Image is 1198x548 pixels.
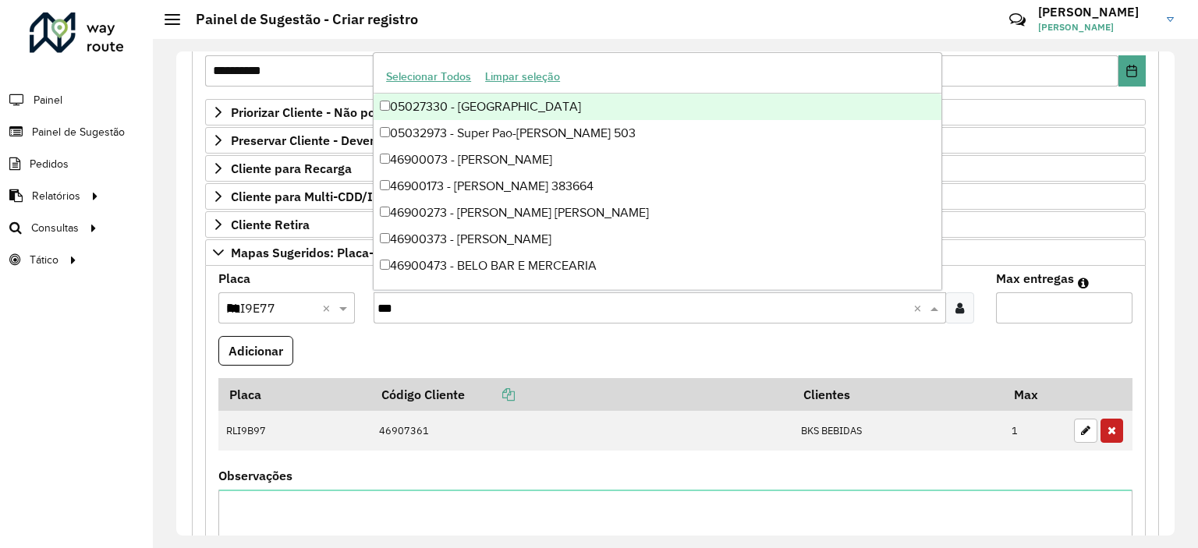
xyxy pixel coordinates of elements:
em: Máximo de clientes que serão colocados na mesma rota com os clientes informados [1078,277,1089,289]
a: Contato Rápido [1001,3,1034,37]
span: Clear all [322,299,335,317]
span: Relatórios [32,188,80,204]
a: Copiar [465,387,515,402]
span: Tático [30,252,58,268]
ng-dropdown-panel: Options list [373,52,942,290]
span: [PERSON_NAME] [1038,20,1155,34]
span: Painel [34,92,62,108]
button: Adicionar [218,336,293,366]
td: 46907361 [370,411,792,451]
div: 46900173 - [PERSON_NAME] 383664 [374,173,941,200]
th: Código Cliente [370,378,792,411]
button: Choose Date [1118,55,1146,87]
a: Cliente Retira [205,211,1146,238]
a: Cliente para Recarga [205,155,1146,182]
span: Cliente Retira [231,218,310,231]
span: Priorizar Cliente - Não podem ficar no buffer [231,106,486,118]
span: Mapas Sugeridos: Placa-Cliente [231,246,414,259]
span: Painel de Sugestão [32,124,125,140]
td: BKS BEBIDAS [792,411,1003,451]
span: Clear all [913,299,927,317]
th: Placa [218,378,370,411]
span: Cliente para Multi-CDD/Internalização [231,190,451,203]
a: Mapas Sugeridos: Placa-Cliente [205,239,1146,266]
div: 05032973 - Super Pao-[PERSON_NAME] 503 [374,120,941,147]
span: Pedidos [30,156,69,172]
button: Selecionar Todos [379,65,478,89]
div: 46900273 - [PERSON_NAME] [PERSON_NAME] [374,200,941,226]
div: 46900373 - [PERSON_NAME] [374,226,941,253]
label: Observações [218,466,292,485]
span: Cliente para Recarga [231,162,352,175]
div: 05027330 - [GEOGRAPHIC_DATA] [374,94,941,120]
div: 46900473 - BELO BAR E MERCEARIA [374,253,941,279]
th: Clientes [792,378,1003,411]
a: Cliente para Multi-CDD/Internalização [205,183,1146,210]
td: RLI9B97 [218,411,370,451]
button: Limpar seleção [478,65,567,89]
span: Consultas [31,220,79,236]
h3: [PERSON_NAME] [1038,5,1155,19]
div: 46900073 - [PERSON_NAME] [374,147,941,173]
a: Priorizar Cliente - Não podem ficar no buffer [205,99,1146,126]
td: 1 [1004,411,1066,451]
label: Placa [218,269,250,288]
span: Preservar Cliente - Devem ficar no buffer, não roteirizar [231,134,548,147]
label: Max entregas [996,269,1074,288]
th: Max [1004,378,1066,411]
h2: Painel de Sugestão - Criar registro [180,11,418,28]
div: 46900573 - [PERSON_NAME] DO [PERSON_NAME] [374,279,941,306]
a: Preservar Cliente - Devem ficar no buffer, não roteirizar [205,127,1146,154]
